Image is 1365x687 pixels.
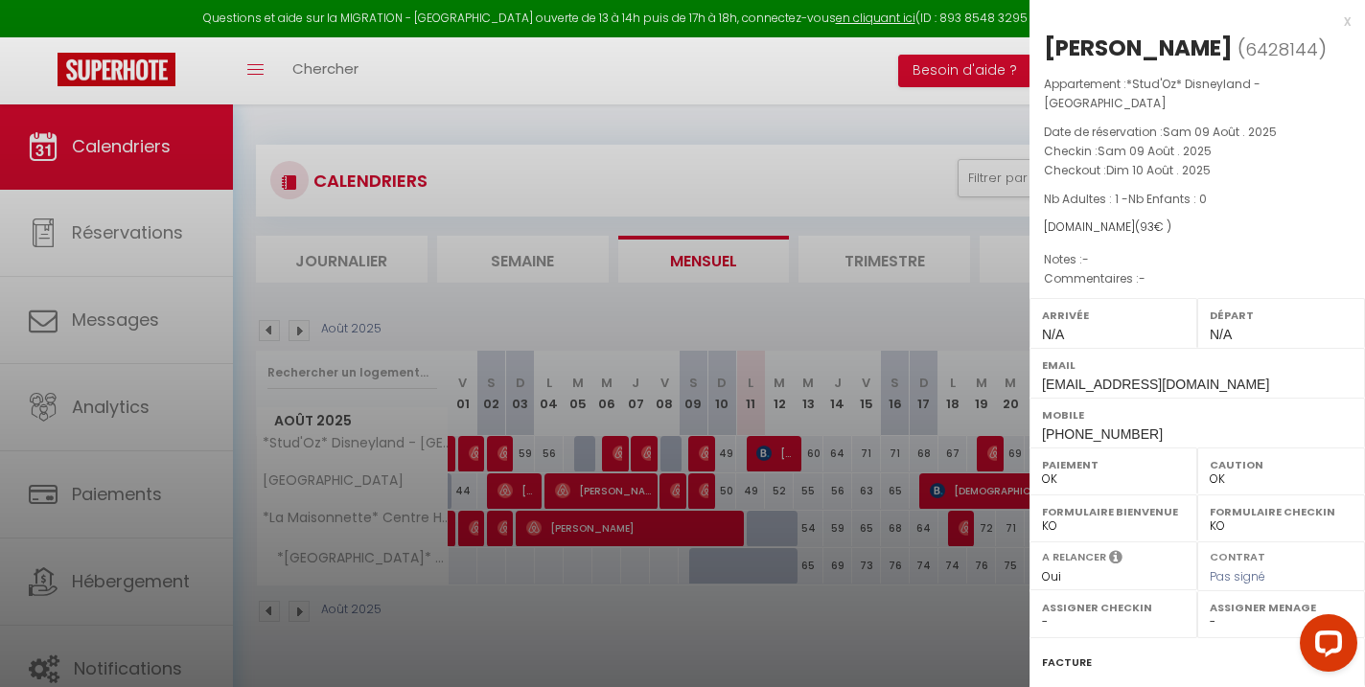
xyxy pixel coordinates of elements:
label: Formulaire Bienvenue [1042,502,1185,521]
span: Pas signé [1210,568,1265,584]
label: Caution [1210,455,1353,474]
div: x [1030,10,1351,33]
span: [PHONE_NUMBER] [1042,426,1163,442]
span: *Stud'Oz* Disneyland - [GEOGRAPHIC_DATA] [1044,76,1261,111]
span: [EMAIL_ADDRESS][DOMAIN_NAME] [1042,377,1269,392]
label: Facture [1042,653,1092,673]
i: Sélectionner OUI si vous souhaiter envoyer les séquences de messages post-checkout [1109,549,1122,570]
label: Assigner Menage [1210,598,1353,617]
label: A relancer [1042,549,1106,565]
label: Départ [1210,306,1353,325]
span: ( ) [1238,35,1327,62]
span: ( € ) [1135,218,1171,235]
p: Notes : [1044,250,1351,269]
span: N/A [1210,327,1232,342]
p: Date de réservation : [1044,123,1351,142]
span: Sam 09 Août . 2025 [1163,124,1277,140]
label: Mobile [1042,405,1353,424]
p: Checkout : [1044,161,1351,180]
p: Appartement : [1044,75,1351,113]
label: Email [1042,355,1353,375]
iframe: LiveChat chat widget [1284,607,1365,687]
label: Paiement [1042,455,1185,474]
span: Nb Enfants : 0 [1128,191,1207,207]
label: Contrat [1210,549,1265,561]
span: - [1082,251,1089,267]
label: Arrivée [1042,306,1185,325]
span: 93 [1140,218,1154,235]
span: Dim 10 Août . 2025 [1106,162,1211,178]
span: N/A [1042,327,1064,342]
div: [PERSON_NAME] [1044,33,1233,63]
p: Checkin : [1044,142,1351,161]
span: Nb Adultes : 1 - [1044,191,1207,207]
span: Sam 09 Août . 2025 [1098,143,1212,159]
p: Commentaires : [1044,269,1351,288]
label: Assigner Checkin [1042,598,1185,617]
span: 6428144 [1245,37,1318,61]
label: Formulaire Checkin [1210,502,1353,521]
span: - [1139,270,1145,286]
div: [DOMAIN_NAME] [1044,218,1351,237]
